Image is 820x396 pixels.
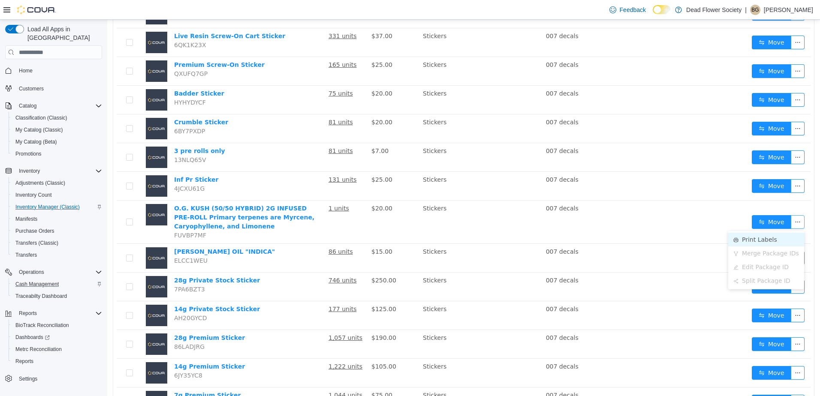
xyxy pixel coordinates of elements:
[12,291,70,301] a: Traceabilty Dashboard
[15,166,102,176] span: Inventory
[15,83,102,93] span: Customers
[684,289,697,303] button: icon: ellipsis
[15,358,33,365] span: Reports
[312,123,435,152] td: Stickers
[15,114,67,121] span: Classification (Classic)
[621,213,697,227] li: Print Labels
[67,343,138,350] a: 14g Premium Sticker
[19,310,37,317] span: Reports
[67,266,98,273] span: 7PA6BZT3
[67,108,98,115] span: 6BY7PXDP
[221,42,250,48] u: 165 units
[67,372,133,379] a: 7g Premium Sticker
[653,14,653,15] span: Dark Mode
[15,252,37,258] span: Transfers
[12,125,66,135] a: My Catalog (Classic)
[15,308,40,318] button: Reports
[2,266,106,278] button: Operations
[684,159,697,173] button: icon: ellipsis
[15,346,62,353] span: Metrc Reconciliation
[39,184,60,206] img: O.G. KUSH (50/50 HYBRID) 2G INFUSED PRE-ROLL Primary terpenes are Myrcene, Caryophyllene, and Lim...
[15,322,69,329] span: BioTrack Reconciliation
[221,228,246,235] u: 86 units
[439,42,471,48] span: 007 decals
[684,102,697,116] button: icon: ellipsis
[9,278,106,290] button: Cash Management
[12,202,83,212] a: Inventory Manager (Classic)
[9,112,106,124] button: Classification (Classic)
[39,314,60,335] img: 28g Premium Sticker placeholder
[439,13,471,20] span: 007 decals
[684,318,697,331] button: icon: ellipsis
[39,342,60,364] img: 14g Premium Sticker placeholder
[264,228,285,235] span: $15.00
[12,113,102,123] span: Classification (Classic)
[12,279,62,289] a: Cash Management
[39,285,60,306] img: 14g Private Stock Sticker placeholder
[15,84,47,94] a: Customers
[312,95,435,123] td: Stickers
[19,168,40,174] span: Inventory
[645,45,684,58] button: icon: swapMove
[12,226,58,236] a: Purchase Orders
[39,228,60,249] img: RICK SIMPSON OIL "INDICA" placeholder
[439,128,471,135] span: 007 decals
[67,13,178,20] a: Live Resin Screw-On Cart Sticker
[645,195,684,209] button: icon: swapMove
[645,16,684,30] button: icon: swapMove
[12,250,40,260] a: Transfers
[264,286,289,293] span: $125.00
[312,339,435,368] td: Stickers
[312,9,435,37] td: Stickers
[312,310,435,339] td: Stickers
[653,5,671,14] input: Dark Mode
[9,249,106,261] button: Transfers
[621,240,697,254] li: Edit Package ID
[621,254,697,268] li: Split Package ID
[39,69,60,91] img: Badder Sticker placeholder
[221,343,255,350] u: 1,222 units
[12,226,102,236] span: Purchase Orders
[12,190,55,200] a: Inventory Count
[12,178,102,188] span: Adjustments (Classic)
[24,25,102,42] span: Load All Apps in [GEOGRAPHIC_DATA]
[9,237,106,249] button: Transfers (Classic)
[67,137,99,144] span: 13NLQ65V
[264,315,289,321] span: $190.00
[19,269,44,276] span: Operations
[439,343,471,350] span: 007 decals
[15,374,41,384] a: Settings
[12,250,102,260] span: Transfers
[19,85,44,92] span: Customers
[764,5,813,15] p: [PERSON_NAME]
[12,238,102,248] span: Transfers (Classic)
[12,320,102,330] span: BioTrack Reconciliation
[684,73,697,87] button: icon: ellipsis
[620,6,646,14] span: Feedback
[67,156,111,163] a: Inf Pr Sticker
[684,16,697,30] button: icon: ellipsis
[12,190,102,200] span: Inventory Count
[15,308,102,318] span: Reports
[12,332,53,342] a: Dashboards
[9,319,106,331] button: BioTrack Reconciliation
[15,101,102,111] span: Catalog
[15,373,102,384] span: Settings
[439,286,471,293] span: 007 decals
[221,128,246,135] u: 81 units
[312,66,435,95] td: Stickers
[9,148,106,160] button: Promotions
[12,113,71,123] a: Classification (Classic)
[221,13,250,20] u: 331 units
[9,343,106,355] button: Metrc Reconciliation
[221,70,246,77] u: 75 units
[15,65,102,76] span: Home
[39,156,60,177] img: Inf Pr Sticker placeholder
[2,82,106,94] button: Customers
[221,185,242,192] u: 1 units
[9,201,106,213] button: Inventory Manager (Classic)
[684,45,697,58] button: icon: ellipsis
[264,99,285,106] span: $20.00
[9,136,106,148] button: My Catalog (Beta)
[15,166,43,176] button: Inventory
